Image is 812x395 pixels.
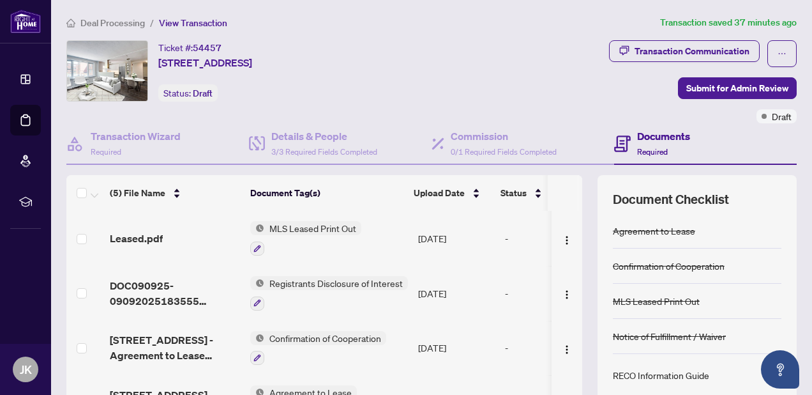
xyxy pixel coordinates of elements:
span: Registrants Disclosure of Interest [264,276,408,290]
span: Leased.pdf [110,231,163,246]
span: Status [500,186,527,200]
span: 54457 [193,42,222,54]
img: Status Icon [250,221,264,235]
span: 3/3 Required Fields Completed [271,147,377,157]
img: Logo [562,290,572,300]
button: Status IconConfirmation of Cooperation [250,331,386,366]
button: Logo [557,228,577,249]
div: RECO Information Guide [613,368,709,382]
span: [STREET_ADDRESS] - Agreement to Lease Accepted.pdf [110,332,240,363]
span: Document Checklist [613,190,729,208]
img: Logo [562,345,572,355]
button: Logo [557,283,577,304]
h4: Details & People [271,128,377,144]
div: MLS Leased Print Out [613,294,700,308]
span: ellipsis [778,49,786,58]
span: 0/1 Required Fields Completed [451,147,557,157]
span: JK [20,360,32,378]
th: Document Tag(s) [245,175,409,211]
span: (5) File Name [110,186,165,200]
span: [STREET_ADDRESS] [158,55,252,70]
span: Draft [193,88,213,99]
img: Status Icon [250,276,264,290]
span: home [66,19,75,27]
img: logo [10,10,41,33]
article: Transaction saved 37 minutes ago [660,15,797,30]
span: Confirmation of Cooperation [264,331,386,345]
div: - [505,341,603,355]
img: Status Icon [250,331,264,345]
th: Upload Date [409,175,495,211]
td: [DATE] [413,321,500,376]
div: Confirmation of Cooperation [613,259,725,273]
button: Status IconRegistrants Disclosure of Interest [250,276,408,311]
td: [DATE] [413,211,500,266]
td: [DATE] [413,266,500,321]
button: Submit for Admin Review [678,77,797,99]
th: Status [495,175,604,211]
div: - [505,286,603,300]
span: Required [91,147,121,157]
span: Draft [772,109,792,123]
span: Upload Date [414,186,465,200]
span: MLS Leased Print Out [264,221,361,235]
div: Status: [158,84,218,102]
div: Agreement to Lease [613,224,695,238]
span: View Transaction [159,17,227,29]
h4: Transaction Wizard [91,128,181,144]
button: Status IconMLS Leased Print Out [250,221,361,256]
span: Deal Processing [80,17,145,29]
div: - [505,231,603,245]
div: Notice of Fulfillment / Waiver [613,329,726,343]
li: / [150,15,154,30]
img: Logo [562,235,572,245]
span: Submit for Admin Review [686,78,788,98]
span: DOC090925-09092025183555 EXECUTED.pdf [110,278,240,309]
img: IMG-W12276672_1.jpg [67,41,147,101]
div: Transaction Communication [635,41,749,61]
div: Ticket #: [158,40,222,55]
th: (5) File Name [105,175,245,211]
button: Open asap [761,350,799,389]
button: Logo [557,337,577,358]
span: Required [637,147,668,157]
h4: Documents [637,128,690,144]
button: Transaction Communication [609,40,760,62]
h4: Commission [451,128,557,144]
